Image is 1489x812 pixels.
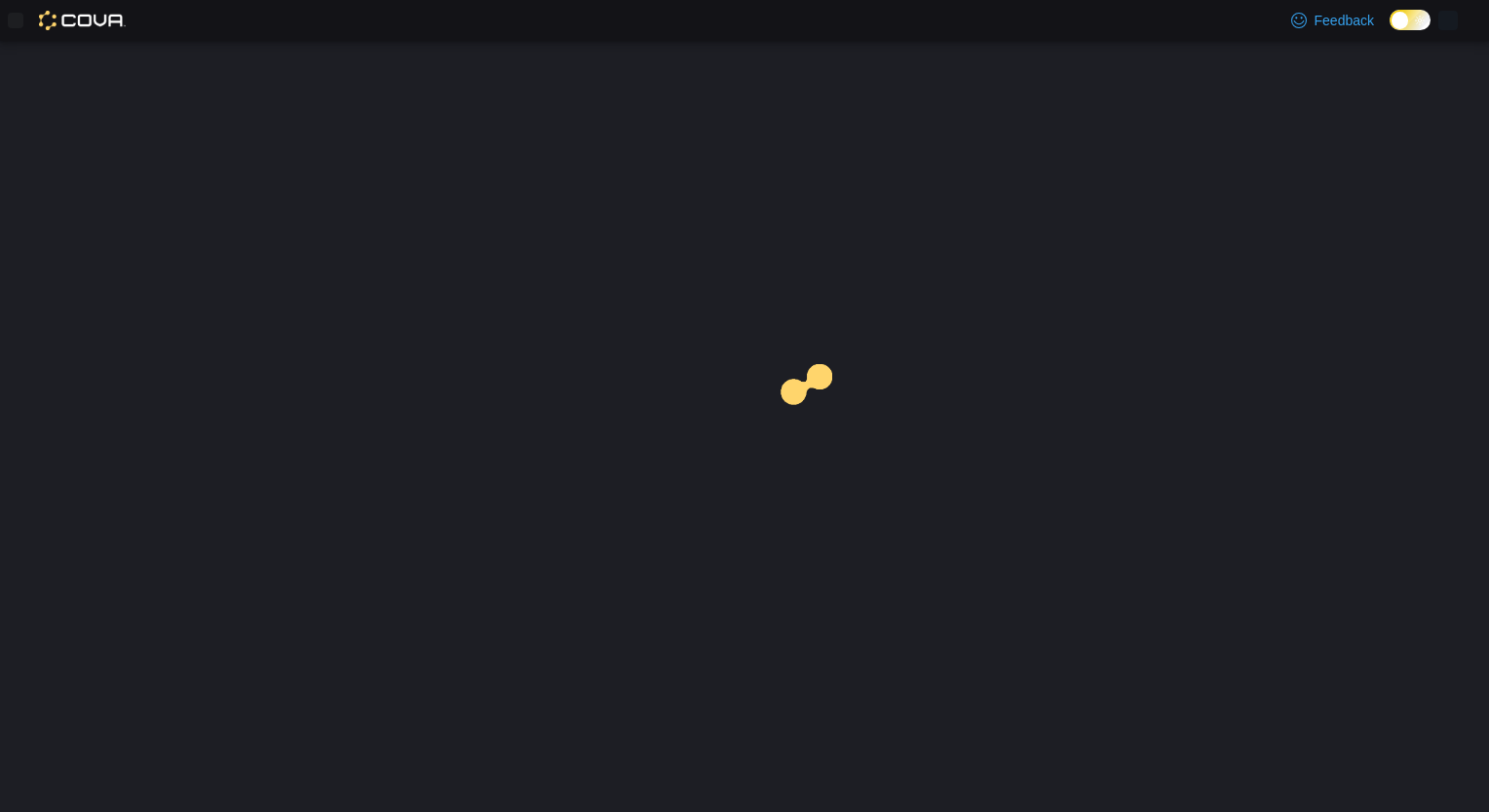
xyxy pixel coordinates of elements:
span: Feedback [1315,11,1374,30]
img: cova-loader [744,350,891,496]
input: Dark Mode [1390,10,1431,30]
a: Feedback [1283,1,1382,40]
img: Cova [39,11,126,30]
span: Dark Mode [1390,30,1391,31]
